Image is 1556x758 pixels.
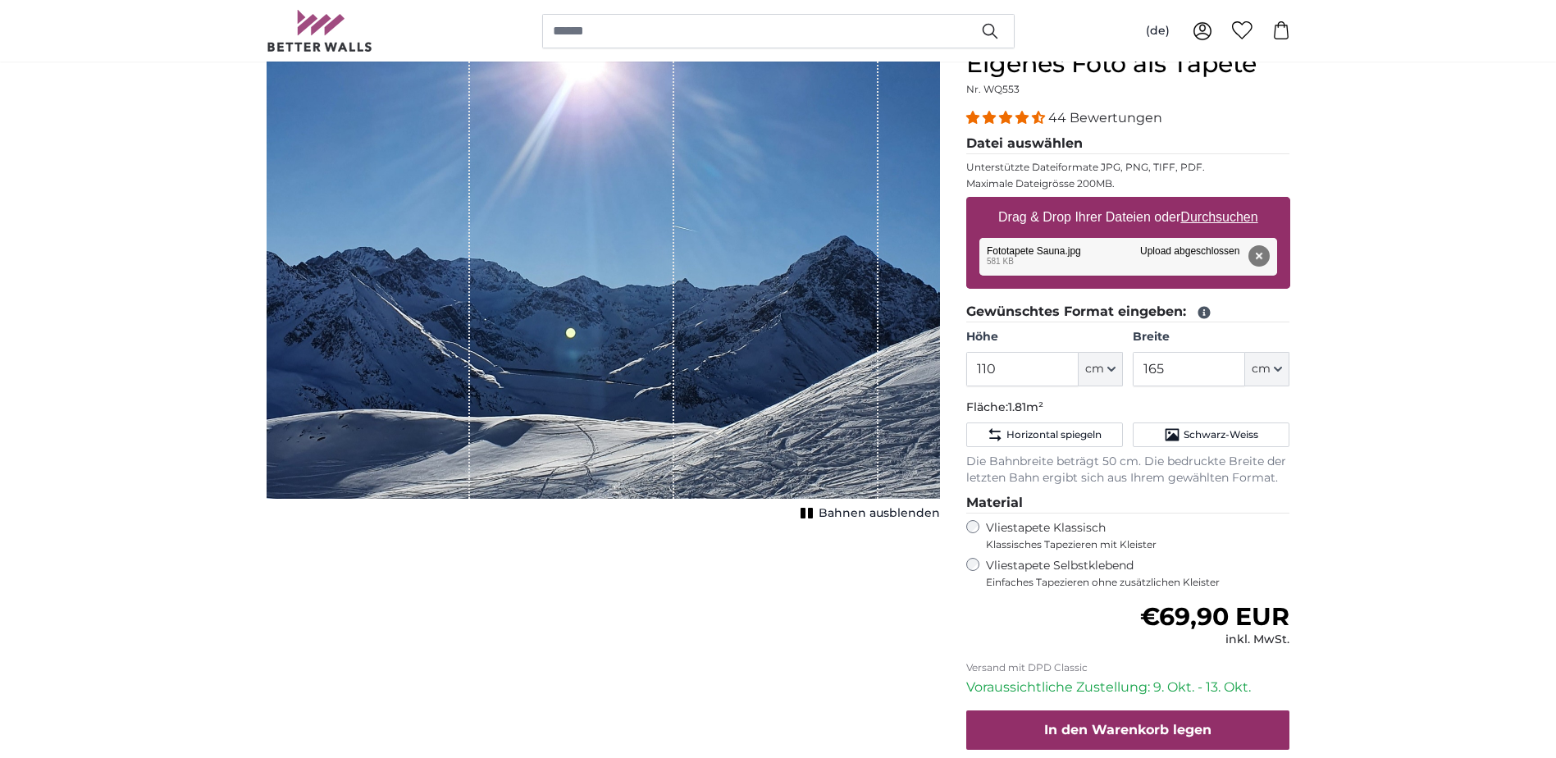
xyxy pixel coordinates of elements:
[1133,329,1289,345] label: Breite
[966,134,1290,154] legend: Datei auswählen
[966,493,1290,514] legend: Material
[966,110,1048,126] span: 4.34 stars
[1085,361,1104,377] span: cm
[1006,428,1102,441] span: Horizontal spiegeln
[267,10,373,52] img: Betterwalls
[966,161,1290,174] p: Unterstützte Dateiformate JPG, PNG, TIFF, PDF.
[966,454,1290,486] p: Die Bahnbreite beträgt 50 cm. Die bedruckte Breite der letzten Bahn ergibt sich aus Ihrem gewählt...
[1133,422,1289,447] button: Schwarz-Weiss
[1044,722,1211,737] span: In den Warenkorb legen
[986,538,1276,551] span: Klassisches Tapezieren mit Kleister
[966,661,1290,674] p: Versand mit DPD Classic
[966,710,1290,750] button: In den Warenkorb legen
[966,422,1123,447] button: Horizontal spiegeln
[1008,400,1043,414] span: 1.81m²
[966,329,1123,345] label: Höhe
[966,302,1290,322] legend: Gewünschtes Format eingeben:
[819,505,940,522] span: Bahnen ausblenden
[966,49,1290,79] h1: Eigenes Foto als Tapete
[267,49,940,525] div: 1 of 1
[1245,352,1289,386] button: cm
[1079,352,1123,386] button: cm
[1048,110,1162,126] span: 44 Bewertungen
[966,400,1290,416] p: Fläche:
[796,502,940,525] button: Bahnen ausblenden
[1184,428,1258,441] span: Schwarz-Weiss
[1252,361,1271,377] span: cm
[992,201,1265,234] label: Drag & Drop Ihrer Dateien oder
[986,520,1276,551] label: Vliestapete Klassisch
[986,576,1290,589] span: Einfaches Tapezieren ohne zusätzlichen Kleister
[966,678,1290,697] p: Voraussichtliche Zustellung: 9. Okt. - 13. Okt.
[1180,210,1257,224] u: Durchsuchen
[986,558,1290,589] label: Vliestapete Selbstklebend
[966,177,1290,190] p: Maximale Dateigrösse 200MB.
[1140,632,1289,648] div: inkl. MwSt.
[1133,16,1183,46] button: (de)
[966,83,1020,95] span: Nr. WQ553
[1140,601,1289,632] span: €69,90 EUR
